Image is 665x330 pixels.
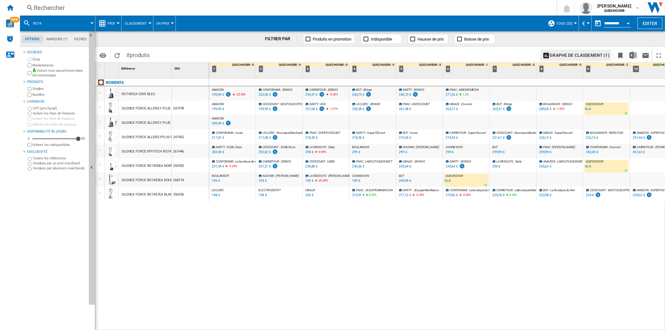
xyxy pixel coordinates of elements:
[638,17,663,29] button: Editer
[32,86,86,91] label: Singles
[33,111,86,116] label: Inclure les frais de livraison
[627,48,639,62] button: Télécharger au format Excel
[538,102,582,117] div: BOULANGER : 2KINGS 285,05 € -1.09%
[120,63,171,72] div: Référence Sort None
[319,106,325,111] img: promotionV3.png
[446,145,463,149] span: CONNEXION
[445,92,458,98] div: Mise à jour : jeudi 2 octobre 2025 03:59
[236,93,243,96] span: -25.93
[309,102,319,106] span: DARTY
[543,102,560,106] span: BOULANGER
[462,92,465,99] i: %
[211,149,224,155] div: Mise à jour : jeudi 2 octobre 2025 03:33
[399,107,411,111] div: 261,98 €
[27,69,31,77] input: Inclure mon assortiment dans les statistiques
[365,92,372,97] img: promotionV3.png
[210,63,256,78] div: 1 QUECHOISIR : 0
[585,145,629,160] div: CONFORAMA : Zoomici 342,45 €
[211,92,231,98] div: Mise à jour : jeudi 2 octobre 2025 02:38
[491,63,536,67] div: QUECHOISIR : 0
[633,66,639,72] div: 10
[403,88,412,91] span: DARTY
[28,157,32,161] input: Toutes les références
[263,145,279,149] span: CDISCOUNT
[555,106,559,114] i: %
[446,66,450,72] div: 6
[543,131,553,134] span: UBALDI
[585,135,598,141] div: Mise à jour : jeudi 2 octobre 2025 03:10
[279,145,295,149] span: : SCMLStore
[551,145,576,149] span: : [PERSON_NAME]
[450,131,466,134] span: CARREFOUR
[590,145,608,149] span: CONFORAMA
[398,149,407,155] div: Mise à jour : mercredi 1 octobre 2025 22:56
[541,50,611,61] button: Graphe de classement (1)
[272,106,278,111] img: promotionV3.png
[318,150,325,153] span: -0.66
[445,149,454,155] div: Mise à jour : jeudi 2 octobre 2025 00:00
[492,150,505,154] div: 299,99 €
[272,92,278,97] img: promotionV3.png
[263,102,279,106] span: CDISCOUNT
[309,88,326,91] span: CARREFOUR
[210,160,254,174] div: CONFORAMA : La boutique du net 231,94 € -9.05%
[553,131,572,134] span: : Super10count
[415,145,439,149] span: : [PERSON_NAME]
[539,66,544,72] div: 8
[305,136,318,140] div: 218,35 €
[351,88,395,102] div: BUT : 2Kings 240,73 €
[304,135,318,141] div: Mise à jour : jeudi 2 octobre 2025 14:28
[304,106,325,112] div: Mise à jour : jeudi 2 octobre 2025 03:34
[327,145,335,149] span: : Darty
[352,66,357,72] div: 4
[513,131,542,134] span: : NouveauxMarchands
[313,37,351,41] span: Produits en promotion
[352,145,369,149] span: BOULANGER
[538,145,582,160] div: FNAC : [PERSON_NAME] 299,99 €
[356,131,365,134] span: DARTY
[108,22,115,26] span: Prix
[538,135,552,141] div: Mise à jour : jeudi 2 octobre 2025 06:56
[398,92,418,98] div: Mise à jour : jeudi 2 octobre 2025 03:40
[417,37,444,41] span: Hausse de prix
[351,135,364,141] div: Mise à jour : jeudi 2 octobre 2025 14:00
[408,34,448,44] button: Hausse de prix
[32,92,86,97] label: Bundles
[351,149,360,155] div: Mise à jour : jeudi 2 octobre 2025 03:10
[548,16,576,31] div: TOUS (25)
[446,136,458,140] div: 219,34 €
[492,107,505,111] div: 265,37 €
[538,149,552,155] div: Mise à jour : jeudi 2 octobre 2025 14:28
[639,48,652,62] button: Envoyer ce rapport par email
[491,106,512,112] div: Mise à jour : jeudi 2 octobre 2025 09:22
[637,131,649,134] span: AMAZON
[174,67,180,70] span: SKU
[309,131,317,134] span: FNAC
[235,92,239,99] i: %
[33,16,48,31] button: RO74
[317,131,341,134] span: : SUPER10COUNT
[279,102,316,106] span: : BOUTIQUEOFFICIELLESEB
[556,107,562,110] span: -1.09
[305,93,318,97] div: 234,37 €
[412,92,418,97] img: promotionV3.png
[398,63,443,67] div: QUECHOISIR : 0
[538,106,552,112] div: Mise à jour : jeudi 2 octobre 2025 03:10
[444,145,488,160] div: CONNEXION 299 €
[211,120,231,127] div: Mise à jour : jeudi 2 octobre 2025 13:24
[458,88,479,91] span: : ARBOREMEDIA
[491,135,512,141] div: Mise à jour : jeudi 2 octobre 2025 07:11
[210,102,254,117] div: AMAZON 199,99 €
[580,2,592,14] img: profile.jpg
[257,131,301,145] div: LECLERC : NouveauxMarchands 217,08 €
[604,9,624,13] b: QUECHOISIR
[304,145,348,160] div: LA REDOUTE : Darty 298 € -0.66%
[590,131,607,134] span: BOULANGER
[351,63,396,67] div: QUECHOISIR : 0
[653,48,665,62] button: Plein écran
[608,145,620,149] span: : Zoomici
[225,145,242,149] span: : SCML Store
[304,63,349,78] div: 3 QUECHOISIR : 0
[32,68,86,78] label: Inclure mon assortiment dans les statistiques
[623,17,634,28] button: Open calendar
